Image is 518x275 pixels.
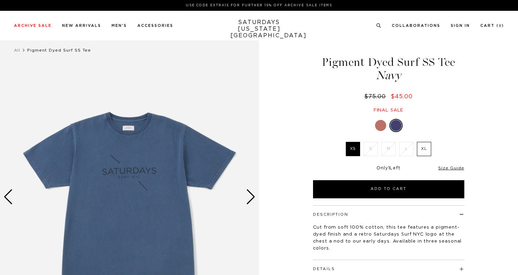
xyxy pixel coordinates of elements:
div: Only Left [313,166,464,171]
span: Navy [312,70,465,81]
span: 1 [388,166,390,170]
button: Details [313,267,335,271]
small: 0 [499,24,502,28]
div: Next slide [246,189,256,205]
div: Final sale [312,107,465,113]
a: Size Guide [438,166,464,170]
button: Description [313,213,348,216]
span: Pigment Dyed Surf SS Tee [27,48,91,52]
a: Archive Sale [14,24,52,28]
span: $45.00 [391,94,413,99]
a: Cart (0) [480,24,504,28]
label: XL [417,142,431,156]
a: Sign In [451,24,470,28]
del: $75.00 [364,94,389,99]
a: New Arrivals [62,24,101,28]
p: Use Code EXTRA15 for Further 15% Off Archive Sale Items [17,3,501,8]
h1: Pigment Dyed Surf SS Tee [312,56,465,81]
a: All [14,48,20,52]
a: Accessories [137,24,173,28]
button: Add to Cart [313,180,464,198]
div: Previous slide [3,189,13,205]
a: SATURDAYS[US_STATE][GEOGRAPHIC_DATA] [230,19,288,39]
a: Men's [112,24,127,28]
p: Cut from soft 100% cotton, this tee features a pigment-dyed finish and a retro Saturdays Surf NYC... [313,224,464,252]
a: Collaborations [392,24,440,28]
label: XS [346,142,360,156]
